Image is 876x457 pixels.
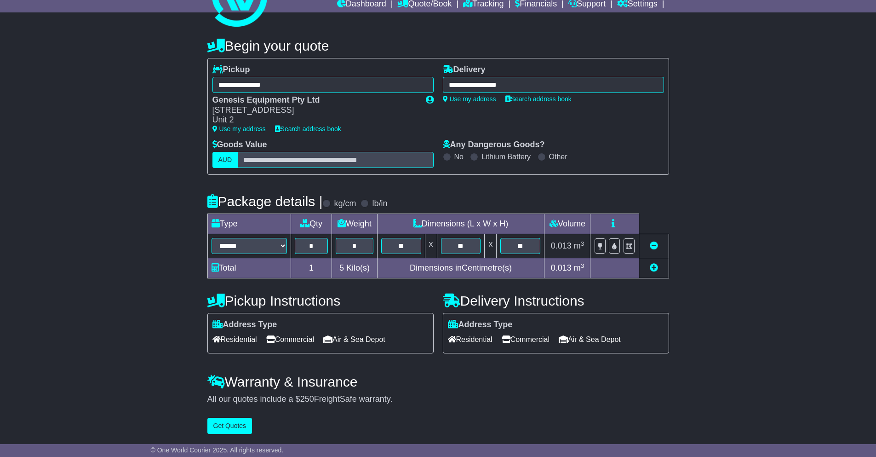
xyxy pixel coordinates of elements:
a: Search address book [275,125,341,133]
span: Commercial [266,332,314,347]
div: All our quotes include a $ FreightSafe warranty. [207,394,669,405]
label: Pickup [212,65,250,75]
td: Volume [544,214,590,234]
td: 1 [291,258,332,278]
sup: 3 [581,262,584,269]
span: 0.013 [551,263,572,272]
label: Address Type [212,320,277,330]
td: Dimensions (L x W x H) [377,214,544,234]
label: Other [549,152,567,161]
span: 250 [300,394,314,404]
div: [STREET_ADDRESS] [212,105,417,116]
a: Use my address [443,95,496,103]
td: x [425,234,437,258]
a: Search address book [505,95,572,103]
td: Qty [291,214,332,234]
label: Any Dangerous Goods? [443,140,545,150]
span: Residential [448,332,492,347]
a: Remove this item [650,241,658,250]
span: m [574,241,584,250]
td: Type [207,214,291,234]
span: 5 [339,263,344,272]
label: No [454,152,464,161]
h4: Package details | [207,194,323,209]
span: m [574,263,584,272]
h4: Warranty & Insurance [207,374,669,389]
sup: 3 [581,240,584,247]
td: Weight [332,214,377,234]
h4: Begin your quote [207,38,669,53]
label: lb/in [372,199,387,209]
td: Total [207,258,291,278]
span: Air & Sea Depot [559,332,621,347]
div: Genesis Equipment Pty Ltd [212,95,417,105]
td: x [485,234,497,258]
label: Delivery [443,65,486,75]
span: © One World Courier 2025. All rights reserved. [151,446,284,454]
label: Lithium Battery [481,152,531,161]
label: Address Type [448,320,513,330]
div: Unit 2 [212,115,417,125]
h4: Pickup Instructions [207,293,434,308]
label: kg/cm [334,199,356,209]
span: Residential [212,332,257,347]
h4: Delivery Instructions [443,293,669,308]
span: Commercial [502,332,550,347]
a: Use my address [212,125,266,133]
span: Air & Sea Depot [323,332,385,347]
button: Get Quotes [207,418,252,434]
label: AUD [212,152,238,168]
td: Kilo(s) [332,258,377,278]
a: Add new item [650,263,658,272]
label: Goods Value [212,140,267,150]
td: Dimensions in Centimetre(s) [377,258,544,278]
span: 0.013 [551,241,572,250]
